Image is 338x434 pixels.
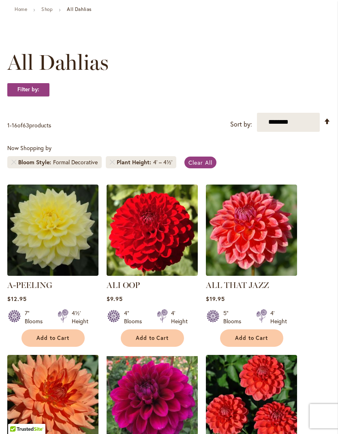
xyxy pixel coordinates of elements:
a: Remove Plant Height 4' – 4½' [110,160,115,165]
a: Remove Bloom Style Formal Decorative [11,160,16,165]
span: $9.95 [107,295,123,303]
img: ALI OOP [107,185,198,276]
img: ALL THAT JAZZ [206,185,297,276]
div: Formal Decorative [53,158,98,166]
span: $19.95 [206,295,225,303]
button: Add to Cart [121,329,184,347]
span: Add to Cart [235,335,268,342]
img: A-Peeling [7,185,98,276]
span: Add to Cart [136,335,169,342]
a: ALL THAT JAZZ [206,270,297,277]
span: Clear All [188,159,212,166]
div: 4" Blooms [124,309,147,325]
a: A-PEELING [7,280,52,290]
a: ALI OOP [107,280,140,290]
div: 4' Height [171,309,188,325]
span: All Dahlias [7,50,109,75]
strong: All Dahlias [67,6,92,12]
strong: Filter by: [7,83,49,97]
div: 7" Blooms [25,309,48,325]
p: - of products [7,119,51,132]
button: Add to Cart [220,329,283,347]
a: Clear All [184,157,216,168]
a: Shop [41,6,53,12]
span: Plant Height [117,158,153,166]
span: Bloom Style [18,158,53,166]
span: Add to Cart [36,335,70,342]
a: Home [15,6,27,12]
span: 63 [23,121,29,129]
button: Add to Cart [21,329,85,347]
span: 16 [12,121,17,129]
div: 4½' Height [72,309,88,325]
a: A-Peeling [7,270,98,277]
iframe: Launch Accessibility Center [6,405,29,428]
div: 5" Blooms [223,309,246,325]
span: 1 [7,121,10,129]
span: Now Shopping by [7,144,51,152]
label: Sort by: [230,117,252,132]
div: 4' Height [270,309,287,325]
span: $12.95 [7,295,27,303]
div: 4' – 4½' [153,158,172,166]
a: ALL THAT JAZZ [206,280,269,290]
a: ALI OOP [107,270,198,277]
